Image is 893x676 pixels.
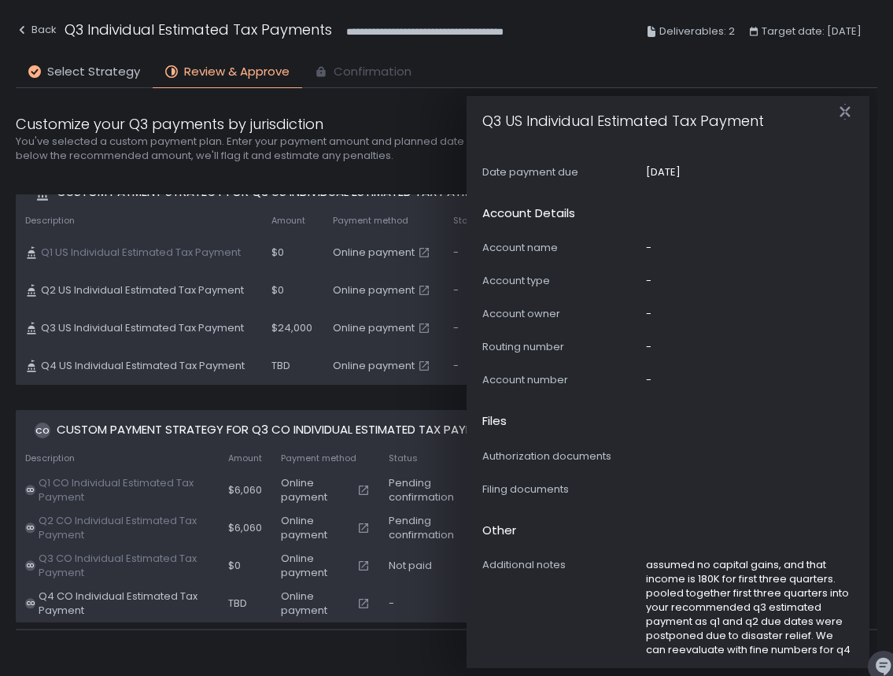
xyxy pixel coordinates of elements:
[389,453,418,464] span: Status
[389,559,488,573] div: Not paid
[389,476,488,504] div: Pending confirmation
[27,523,35,532] text: CO
[228,521,262,535] span: $6,060
[482,340,640,354] div: Routing number
[228,597,247,611] span: TBD
[228,559,241,573] span: $0
[27,561,35,570] text: CO
[482,205,575,223] h2: Account details
[762,22,862,41] span: Target date: [DATE]
[27,600,35,607] text: CO
[333,215,408,227] span: Payment method
[281,589,354,618] span: Online payment
[27,486,35,494] text: CO
[281,453,356,464] span: Payment method
[482,522,516,540] h2: Other
[453,359,484,373] div: -
[646,558,851,657] div: assumed no capital gains, and that income is 180K for first three quarters. pooled together first...
[646,307,651,321] div: -
[25,453,75,464] span: Description
[41,283,244,297] span: Q2 US Individual Estimated Tax Payment
[16,20,57,39] div: Back
[39,589,209,618] span: Q4 CO Individual Estimated Tax Payment
[389,597,488,611] div: -
[228,453,262,464] span: Amount
[659,22,735,41] span: Deliverables: 2
[482,307,640,321] div: Account owner
[281,514,354,542] span: Online payment
[35,424,50,436] text: CO
[482,412,507,430] h2: Files
[482,373,640,387] div: Account number
[334,63,411,81] span: Confirmation
[16,113,323,135] span: Customize your Q3 payments by jurisdiction
[482,241,640,255] div: Account name
[281,552,354,580] span: Online payment
[646,373,651,387] div: -
[482,558,640,572] div: Additional notes
[39,514,209,542] span: Q2 CO Individual Estimated Tax Payment
[228,483,262,497] span: $6,060
[646,241,651,255] div: -
[482,449,640,464] div: Authorization documents
[65,19,332,40] h1: Q3 Individual Estimated Tax Payments
[333,283,415,297] span: Online payment
[271,215,305,227] span: Amount
[41,359,245,373] span: Q4 US Individual Estimated Tax Payment
[271,321,312,335] span: $24,000
[333,246,415,260] span: Online payment
[453,246,484,260] div: -
[389,514,488,542] div: Pending confirmation
[41,321,244,335] span: Q3 US Individual Estimated Tax Payment
[271,246,284,260] span: $0
[16,19,57,45] button: Back
[333,359,415,373] span: Online payment
[646,340,651,354] div: -
[41,246,241,260] span: Q1 US Individual Estimated Tax Payment
[271,359,290,373] span: TBD
[482,482,640,497] div: Filing documents
[25,215,75,227] span: Description
[453,321,484,335] div: -
[281,476,354,504] span: Online payment
[39,552,209,580] span: Q3 CO Individual Estimated Tax Payment
[453,283,484,297] div: -
[271,283,284,297] span: $0
[482,274,640,288] div: Account type
[453,215,482,227] span: Status
[16,135,714,163] h2: You've selected a custom payment plan. Enter your payment amount and planned date for each jurisd...
[39,476,209,504] span: Q1 CO Individual Estimated Tax Payment
[184,63,290,81] span: Review & Approve
[47,63,140,81] span: Select Strategy
[57,421,496,439] span: Custom Payment strategy for Q3 CO Individual Estimated Tax Payment
[333,321,415,335] span: Online payment
[646,274,651,288] div: -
